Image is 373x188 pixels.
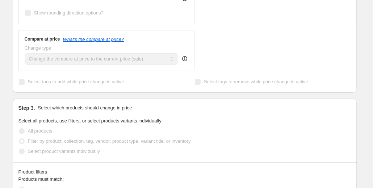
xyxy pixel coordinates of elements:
span: Products must match: [18,176,64,182]
span: Select tags to add while price change is active [28,79,124,84]
h3: Compare at price [25,36,60,42]
span: Filter by product, collection, tag, vendor, product type, variant title, or inventory [28,138,191,144]
div: Product filters [18,168,351,176]
span: Select product variants individually [28,149,100,154]
h2: Step 3. [18,104,35,112]
p: Select which products should change in price [38,104,132,112]
div: help [181,55,188,62]
span: Select all products, use filters, or select products variants individually [18,118,162,124]
span: Select tags to remove while price change is active [204,79,308,84]
button: What's the compare at price? [63,37,124,42]
span: Show rounding direction options? [34,10,104,16]
span: Change type [25,45,51,51]
span: All products [28,128,53,134]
